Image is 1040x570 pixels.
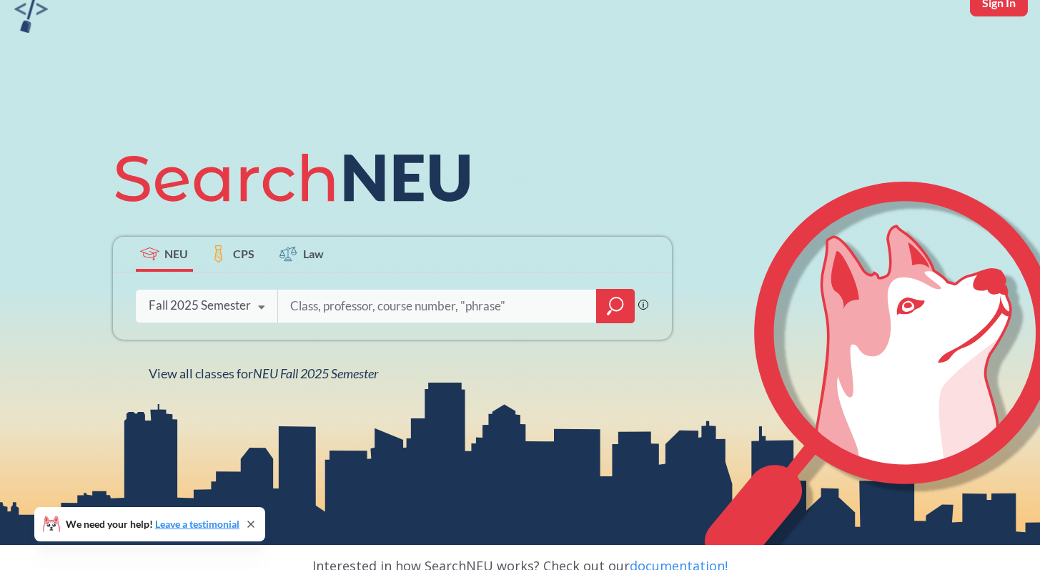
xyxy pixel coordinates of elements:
[164,245,188,262] span: NEU
[289,291,586,321] input: Class, professor, course number, "phrase"
[253,365,378,381] span: NEU Fall 2025 Semester
[66,519,239,529] span: We need your help!
[596,289,635,323] div: magnifying glass
[149,298,251,313] div: Fall 2025 Semester
[233,245,254,262] span: CPS
[155,518,239,530] a: Leave a testimonial
[607,296,624,316] svg: magnifying glass
[303,245,324,262] span: Law
[149,365,378,381] span: View all classes for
